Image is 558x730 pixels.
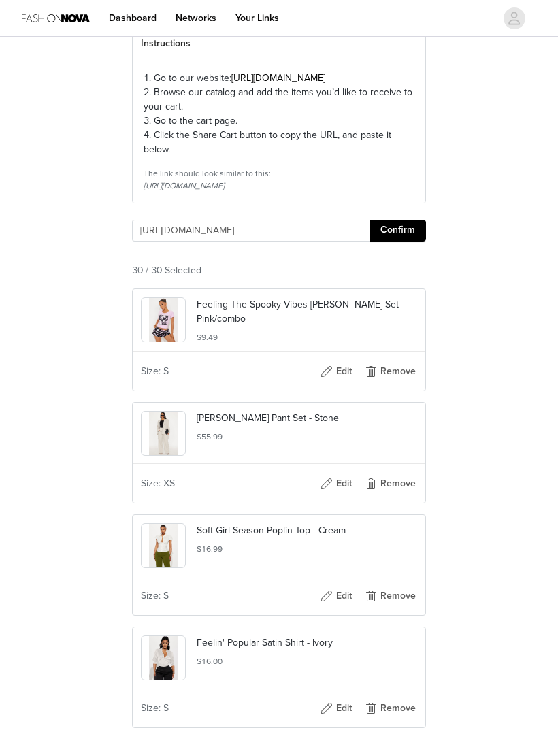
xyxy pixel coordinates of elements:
[144,71,414,85] p: 1. Go to our website:
[370,220,426,242] button: Confirm
[231,72,325,84] a: [URL][DOMAIN_NAME]
[149,636,178,680] img: product image
[197,543,417,555] h5: $16.99
[363,697,417,719] button: Remove
[149,412,178,455] img: product image
[149,298,178,342] img: product image
[197,411,417,425] p: [PERSON_NAME] Pant Set - Stone
[101,3,165,33] a: Dashboard
[197,297,417,326] p: Feeling The Spooky Vibes [PERSON_NAME] Set - Pink/combo
[144,114,414,128] p: 3. Go to the cart page.
[363,361,417,382] button: Remove
[508,7,521,29] div: avatar
[144,128,414,156] p: 4. Click the Share Cart button to copy the URL, and paste it below.
[197,431,417,443] h5: $55.99
[22,3,90,33] img: Fashion Nova Logo
[141,588,169,603] span: Size: S
[197,523,417,537] p: Soft Girl Season Poplin Top - Cream
[227,3,287,33] a: Your Links
[141,476,175,491] span: Size: XS
[144,180,414,192] div: [URL][DOMAIN_NAME]
[197,331,417,344] h5: $9.49
[141,701,169,715] span: Size: S
[132,263,201,278] span: 30 / 30 Selected
[308,473,363,495] button: Edit
[132,220,370,242] input: Checkout URL
[167,3,225,33] a: Networks
[141,364,169,378] span: Size: S
[197,635,417,650] p: Feelin' Popular Satin Shirt - Ivory
[308,697,363,719] button: Edit
[308,361,363,382] button: Edit
[197,655,417,667] h5: $16.00
[133,28,425,59] div: Instructions
[308,585,363,607] button: Edit
[149,524,178,567] img: product image
[144,167,414,180] div: The link should look similar to this:
[363,473,417,495] button: Remove
[144,85,414,114] p: 2. Browse our catalog and add the items you’d like to receive to your cart.
[363,585,417,607] button: Remove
